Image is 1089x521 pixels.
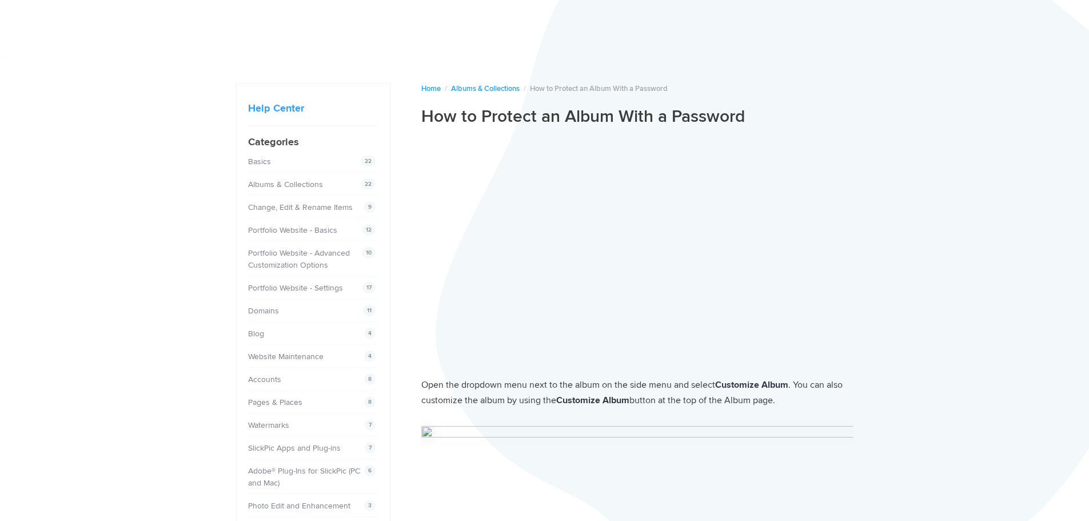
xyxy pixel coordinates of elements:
span: 6 [364,465,376,476]
h1: How to Protect an Album With a Password [421,106,853,128]
a: Help Center [248,102,304,114]
a: Photo Edit and Enhancement [248,501,350,511]
a: Pages & Places [248,397,302,407]
span: 3 [364,500,376,511]
a: Basics [248,157,271,166]
a: Domains [248,306,279,316]
iframe: 28 How To Protect An Album With a Password [421,137,853,361]
strong: Customize Album [556,395,629,406]
span: 7 [365,442,376,454]
span: 8 [364,373,376,385]
a: Portfolio Website - Advanced Customization Options [248,248,350,270]
span: 8 [364,396,376,408]
span: 11 [363,305,376,316]
a: Accounts [248,375,281,384]
span: / [445,84,447,93]
span: How to Protect an Album With a Password [530,84,668,93]
a: Albums & Collections [451,84,520,93]
a: Portfolio Website - Basics [248,225,337,235]
h4: Categories [248,134,378,150]
p: Open the dropdown menu next to the album on the side menu and select . You can also customize the... [421,377,853,408]
a: Blog [248,329,264,339]
a: Adobe® Plug-Ins for SlickPic (PC and Mac) [248,466,360,488]
span: / [524,84,526,93]
strong: Customize Album [715,379,788,391]
span: 7 [365,419,376,431]
span: 22 [361,156,376,167]
a: Change, Edit & Rename Items [248,202,353,212]
span: 9 [364,201,376,213]
a: Home [421,84,441,93]
span: 17 [362,282,376,293]
span: 4 [364,351,376,362]
a: Watermarks [248,420,289,430]
span: 12 [362,224,376,236]
span: 10 [362,247,376,258]
a: SlickPic Apps and Plug-ins [248,443,341,453]
a: Portfolio Website - Settings [248,283,343,293]
span: 22 [361,178,376,190]
a: Albums & Collections [248,180,323,189]
a: Website Maintenance [248,352,324,361]
span: 4 [364,328,376,339]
